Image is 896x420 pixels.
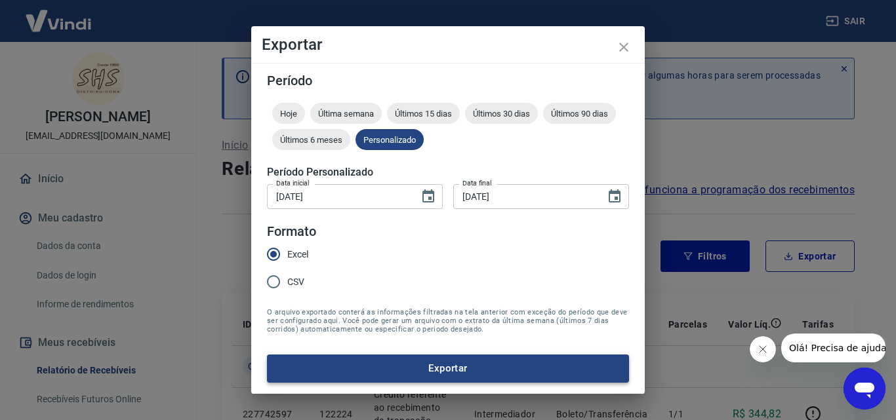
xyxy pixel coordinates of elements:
div: Últimos 6 meses [272,129,350,150]
span: Últimos 6 meses [272,135,350,145]
span: Personalizado [356,135,424,145]
button: Choose date, selected date is 18 de set de 2025 [415,183,441,210]
iframe: Mensagem da empresa [781,334,886,362]
button: close [608,31,640,63]
span: Olá! Precisa de ajuda? [8,9,110,20]
input: DD/MM/YYYY [267,184,410,208]
span: Excel [287,248,308,261]
span: Hoje [272,109,305,119]
span: Últimos 15 dias [387,109,460,119]
span: O arquivo exportado conterá as informações filtradas na tela anterior com exceção do período que ... [267,308,629,334]
iframe: Fechar mensagem [750,336,776,362]
button: Exportar [267,354,629,382]
div: Personalizado [356,129,424,150]
div: Últimos 90 dias [543,103,616,124]
div: Últimos 30 dias [465,103,538,124]
h5: Período Personalizado [267,166,629,179]
span: Últimos 90 dias [543,109,616,119]
div: Últimos 15 dias [387,103,460,124]
h4: Exportar [262,37,634,52]
iframe: Botão para abrir a janela de mensagens [844,368,886,410]
h5: Período [267,74,629,87]
div: Hoje [272,103,305,124]
span: Última semana [310,109,382,119]
legend: Formato [267,222,316,241]
button: Choose date, selected date is 18 de set de 2025 [601,183,628,210]
span: Últimos 30 dias [465,109,538,119]
span: CSV [287,275,304,289]
div: Última semana [310,103,382,124]
label: Data final [462,178,492,188]
label: Data inicial [276,178,310,188]
input: DD/MM/YYYY [453,184,596,208]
